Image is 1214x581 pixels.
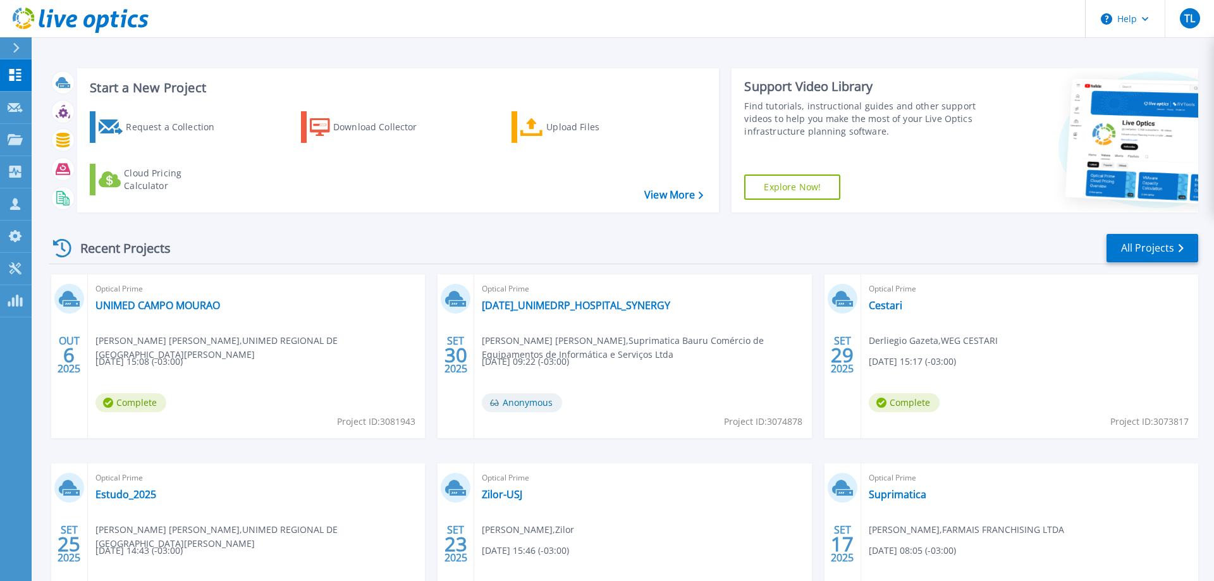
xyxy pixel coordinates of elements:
span: 23 [445,539,467,549]
span: Derliegio Gazeta , WEG CESTARI [869,334,998,348]
div: SET 2025 [444,332,468,378]
div: Request a Collection [126,114,227,140]
span: [DATE] 15:08 (-03:00) [95,355,183,369]
span: Project ID: 3081943 [337,415,415,429]
a: Download Collector [301,111,442,143]
a: Request a Collection [90,111,231,143]
span: [DATE] 15:46 (-03:00) [482,544,569,558]
div: Cloud Pricing Calculator [124,167,225,192]
a: Explore Now! [744,174,840,200]
span: Optical Prime [482,471,804,485]
div: SET 2025 [830,332,854,378]
a: Zilor-USJ [482,488,522,501]
div: SET 2025 [444,521,468,567]
span: [PERSON_NAME] [PERSON_NAME] , UNIMED REGIONAL DE [GEOGRAPHIC_DATA][PERSON_NAME] [95,523,425,551]
span: Project ID: 3073817 [1110,415,1189,429]
span: TL [1184,13,1195,23]
span: [PERSON_NAME] , Zilor [482,523,574,537]
span: 6 [63,350,75,360]
div: SET 2025 [57,521,81,567]
a: [DATE]_UNIMEDRP_HOSPITAL_SYNERGY [482,299,670,312]
a: View More [644,189,703,201]
a: Cestari [869,299,902,312]
span: Optical Prime [95,282,417,296]
div: Find tutorials, instructional guides and other support videos to help you make the most of your L... [744,100,982,138]
span: Complete [869,393,940,412]
span: Optical Prime [482,282,804,296]
span: [PERSON_NAME] [PERSON_NAME] , UNIMED REGIONAL DE [GEOGRAPHIC_DATA][PERSON_NAME] [95,334,425,362]
span: [DATE] 14:43 (-03:00) [95,544,183,558]
h3: Start a New Project [90,81,703,95]
span: 25 [58,539,80,549]
a: UNIMED CAMPO MOURAO [95,299,220,312]
a: Estudo_2025 [95,488,156,501]
span: Optical Prime [869,471,1191,485]
span: Optical Prime [95,471,417,485]
a: Cloud Pricing Calculator [90,164,231,195]
span: 30 [445,350,467,360]
div: Support Video Library [744,78,982,95]
span: [PERSON_NAME] , FARMAIS FRANCHISING LTDA [869,523,1064,537]
span: [DATE] 15:17 (-03:00) [869,355,956,369]
span: [PERSON_NAME] [PERSON_NAME] , Suprimatica Bauru Comércio de Equipamentos de Informática e Serviço... [482,334,811,362]
span: Optical Prime [869,282,1191,296]
div: Download Collector [333,114,434,140]
span: Project ID: 3074878 [724,415,802,429]
a: Suprimatica [869,488,926,501]
span: Anonymous [482,393,562,412]
a: All Projects [1107,234,1198,262]
a: Upload Files [512,111,653,143]
span: [DATE] 09:22 (-03:00) [482,355,569,369]
div: OUT 2025 [57,332,81,378]
div: SET 2025 [830,521,854,567]
span: [DATE] 08:05 (-03:00) [869,544,956,558]
span: Complete [95,393,166,412]
div: Recent Projects [49,233,188,264]
span: 29 [831,350,854,360]
span: 17 [831,539,854,549]
div: Upload Files [546,114,647,140]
